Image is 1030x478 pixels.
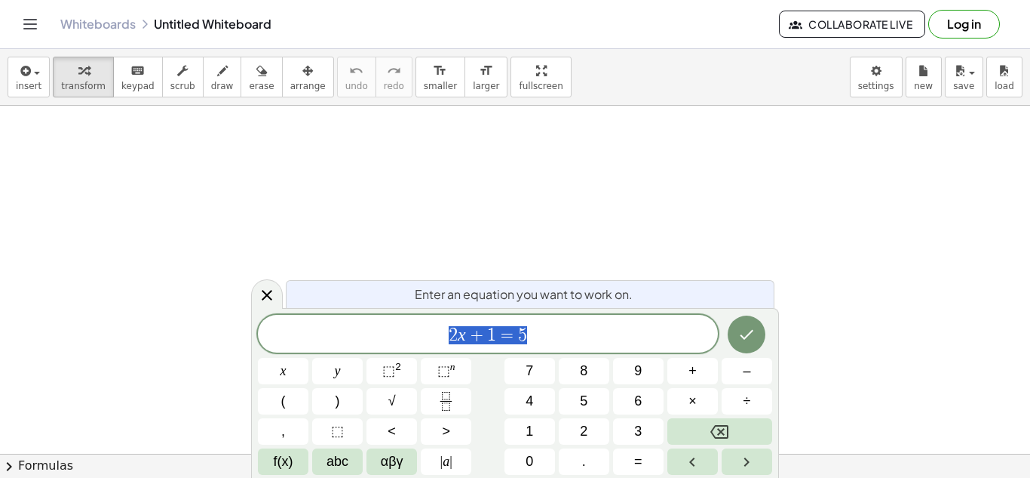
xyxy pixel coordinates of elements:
[162,57,204,97] button: scrub
[440,452,452,472] span: a
[437,363,450,378] span: ⬚
[559,358,609,384] button: 8
[519,81,563,91] span: fullscreen
[440,454,443,469] span: |
[258,418,308,445] button: ,
[722,449,772,475] button: Right arrow
[331,421,344,442] span: ⬚
[728,316,765,353] button: Done
[559,418,609,445] button: 2
[382,363,395,378] span: ⬚
[518,326,527,344] span: 5
[8,57,50,97] button: insert
[258,449,308,475] button: Functions
[387,62,401,80] i: redo
[510,57,571,97] button: fullscreen
[995,81,1014,91] span: load
[312,358,363,384] button: y
[613,449,664,475] button: Equals
[421,358,471,384] button: Superscript
[473,81,499,91] span: larger
[415,285,633,304] span: Enter an equation you want to work on.
[130,62,145,80] i: keyboard
[345,81,368,91] span: undo
[449,326,458,344] span: 2
[421,449,471,475] button: Absolute value
[384,81,404,91] span: redo
[366,449,417,475] button: Greek alphabet
[634,452,642,472] span: =
[945,57,983,97] button: save
[634,361,642,381] span: 9
[388,391,396,412] span: √
[337,57,376,97] button: undoundo
[282,57,334,97] button: arrange
[170,81,195,91] span: scrub
[274,452,293,472] span: f(x)
[613,358,664,384] button: 9
[366,388,417,415] button: Square root
[336,391,340,412] span: )
[986,57,1022,97] button: load
[312,418,363,445] button: Placeholder
[953,81,974,91] span: save
[613,418,664,445] button: 3
[290,81,326,91] span: arrange
[415,57,465,97] button: format_sizesmaller
[424,81,457,91] span: smaller
[613,388,664,415] button: 6
[281,421,285,442] span: ,
[667,449,718,475] button: Left arrow
[326,452,348,472] span: abc
[688,361,697,381] span: +
[850,57,903,97] button: settings
[504,388,555,415] button: 4
[504,449,555,475] button: 0
[688,391,697,412] span: ×
[526,361,533,381] span: 7
[928,10,1000,39] button: Log in
[349,62,363,80] i: undo
[722,388,772,415] button: Divide
[559,449,609,475] button: .
[580,421,587,442] span: 2
[366,418,417,445] button: Less than
[113,57,163,97] button: keyboardkeypad
[526,421,533,442] span: 1
[449,454,452,469] span: |
[743,391,751,412] span: ÷
[487,326,496,344] span: 1
[504,418,555,445] button: 1
[388,421,396,442] span: <
[450,361,455,372] sup: n
[667,358,718,384] button: Plus
[479,62,493,80] i: format_size
[559,388,609,415] button: 5
[421,388,471,415] button: Fraction
[580,391,587,412] span: 5
[582,452,586,472] span: .
[464,57,507,97] button: format_sizelarger
[442,421,450,442] span: >
[281,391,286,412] span: (
[121,81,155,91] span: keypad
[61,81,106,91] span: transform
[60,17,136,32] a: Whiteboards
[53,57,114,97] button: transform
[914,81,933,91] span: new
[667,418,772,445] button: Backspace
[249,81,274,91] span: erase
[580,361,587,381] span: 8
[16,81,41,91] span: insert
[743,361,750,381] span: –
[335,361,341,381] span: y
[779,11,925,38] button: Collaborate Live
[792,17,912,31] span: Collaborate Live
[312,449,363,475] button: Alphabet
[504,358,555,384] button: 7
[634,391,642,412] span: 6
[458,325,466,344] var: x
[526,391,533,412] span: 4
[376,57,412,97] button: redoredo
[366,358,417,384] button: Squared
